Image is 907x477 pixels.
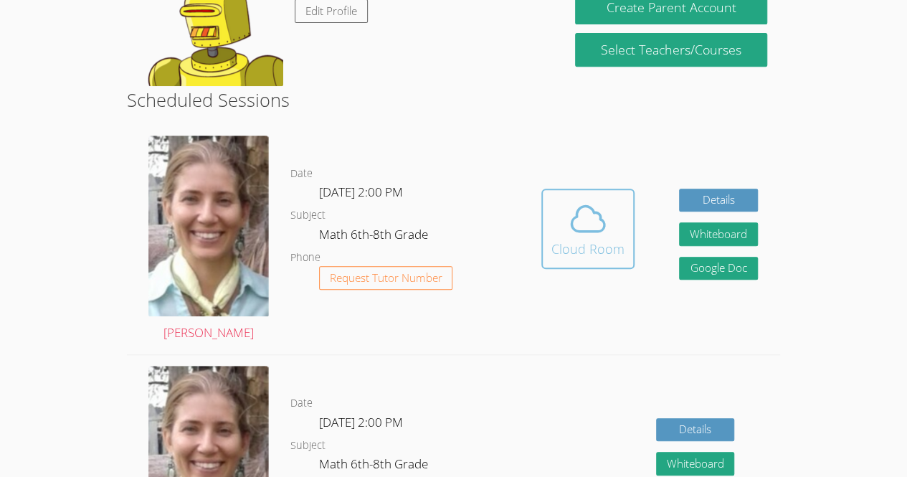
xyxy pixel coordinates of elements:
a: Google Doc [679,257,758,280]
dt: Phone [290,249,320,267]
dt: Subject [290,437,326,455]
a: [PERSON_NAME] [148,136,269,343]
a: Select Teachers/Courses [575,33,766,67]
button: Whiteboard [656,452,735,476]
dt: Date [290,395,313,412]
span: [DATE] 2:00 PM [319,414,403,430]
img: Screenshot%202024-09-06%20202226%20-%20Cropped.png [148,136,269,316]
button: Request Tutor Number [319,266,453,290]
a: Details [656,418,735,442]
span: Request Tutor Number [330,273,442,283]
h2: Scheduled Sessions [127,86,780,113]
dt: Subject [290,207,326,225]
dd: Math 6th-8th Grade [319,225,431,249]
div: Cloud Room [551,239,625,259]
span: [DATE] 2:00 PM [319,184,403,200]
a: Details [679,189,758,212]
dt: Date [290,165,313,183]
button: Cloud Room [541,189,635,269]
button: Whiteboard [679,222,758,246]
